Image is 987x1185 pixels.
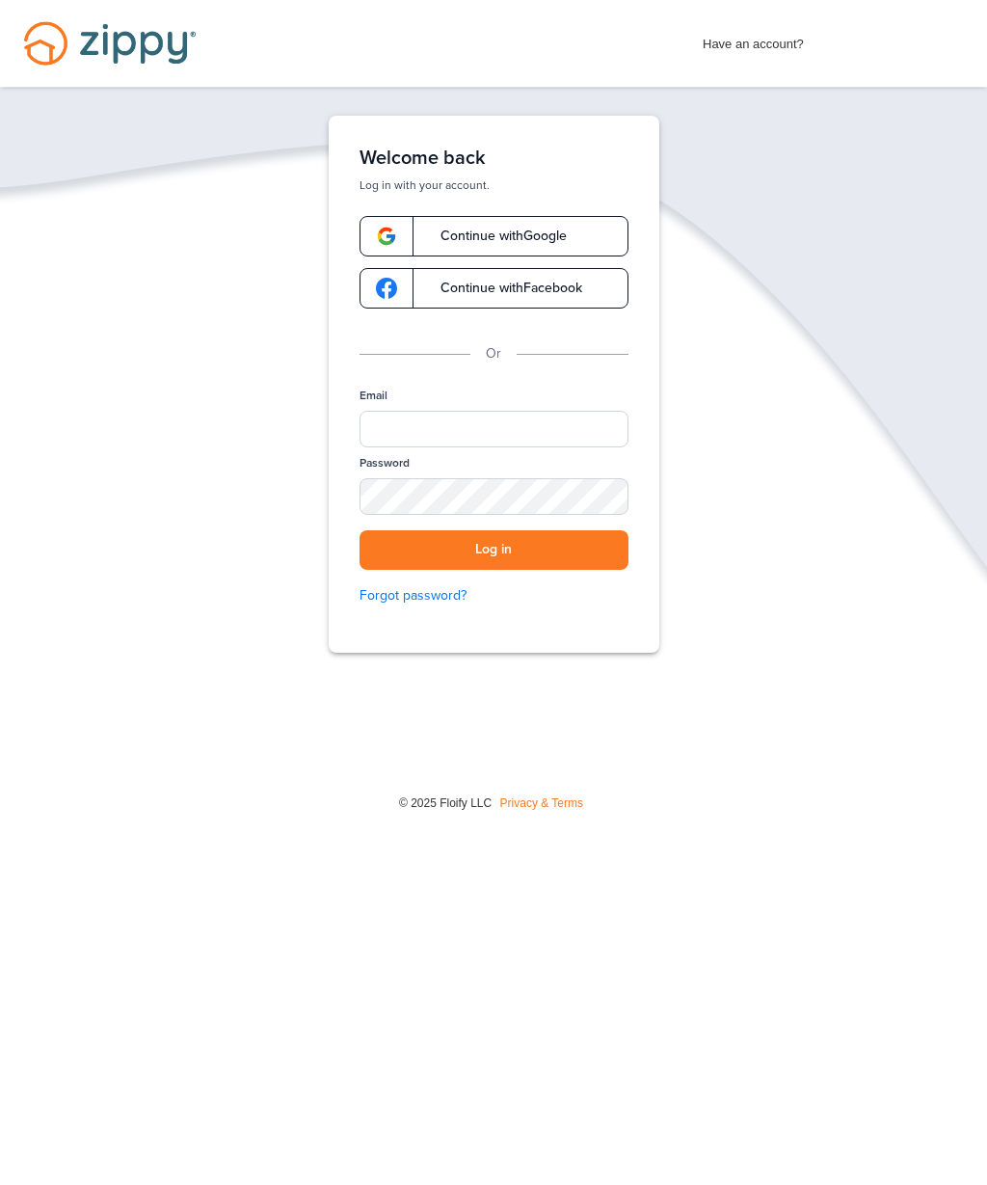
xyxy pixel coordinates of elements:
[421,229,567,243] span: Continue with Google
[360,455,410,471] label: Password
[500,796,583,810] a: Privacy & Terms
[360,177,628,193] p: Log in with your account.
[360,530,628,570] button: Log in
[399,796,492,810] span: © 2025 Floify LLC
[486,343,501,364] p: Or
[376,226,397,247] img: google-logo
[360,585,628,606] a: Forgot password?
[421,282,582,295] span: Continue with Facebook
[360,216,628,256] a: google-logoContinue withGoogle
[360,388,387,404] label: Email
[703,24,804,55] span: Have an account?
[360,478,628,515] input: Password
[360,147,628,170] h1: Welcome back
[376,278,397,299] img: google-logo
[360,411,628,447] input: Email
[360,268,628,309] a: google-logoContinue withFacebook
